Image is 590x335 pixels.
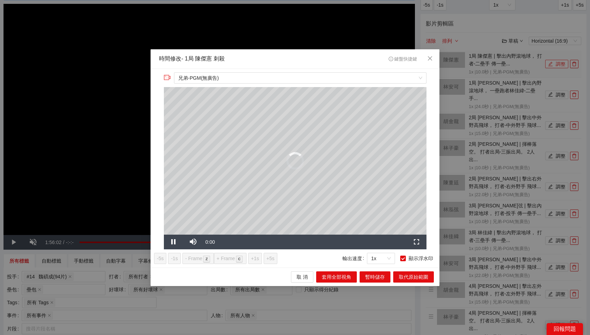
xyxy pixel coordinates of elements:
button: Fullscreen [407,234,426,249]
span: close [427,56,433,61]
span: 暫時儲存 [365,273,385,280]
span: 取代原始範圍 [399,273,428,280]
span: 套用全部視角 [322,273,351,280]
span: 取 消 [297,273,308,280]
span: 兄弟-PGM(無廣告) [178,73,422,83]
span: video-camera [164,74,171,81]
span: 顯示浮水印 [406,254,436,262]
label: 輸出速度 [342,252,367,264]
span: info-circle [389,57,393,61]
button: Close [421,49,439,68]
span: 鍵盤快捷鍵 [389,57,417,62]
button: +1s [248,252,262,264]
button: 套用全部視角 [316,271,357,282]
button: - Framez [182,252,214,264]
button: +5s [264,252,277,264]
button: Pause [164,234,183,249]
div: 時間修改 - 1局 陳傑憲 刺殺 [159,55,225,63]
button: -1s [168,252,180,264]
button: 取代原始範圍 [393,271,434,282]
button: 取 消 [291,271,313,282]
button: -5s [154,252,166,264]
button: + Framec [214,252,247,264]
button: 暫時儲存 [360,271,390,282]
span: 0:00 [206,239,215,244]
button: Mute [183,234,203,249]
span: 1x [371,253,391,263]
div: 回報問題 [547,323,583,335]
